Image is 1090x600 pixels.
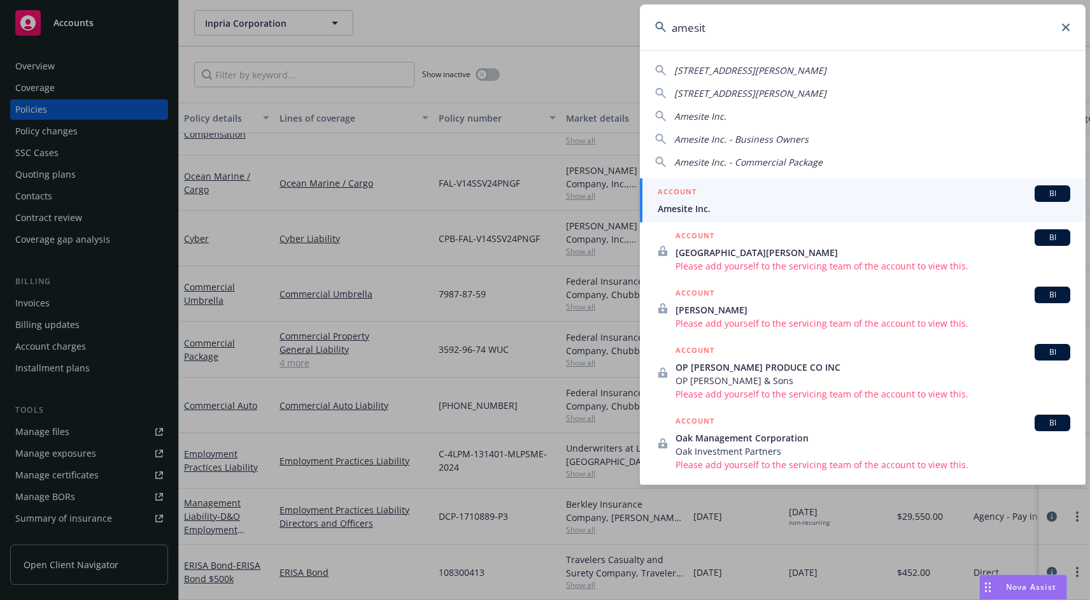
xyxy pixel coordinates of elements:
h5: ACCOUNT [676,229,714,245]
input: Search... [640,4,1086,50]
a: ACCOUNTBIAmesite Inc. [640,178,1086,222]
span: BI [1040,232,1065,243]
span: Please add yourself to the servicing team of the account to view this. [676,387,1070,401]
h5: ACCOUNT [658,185,697,201]
h5: ACCOUNT [676,287,714,302]
span: [STREET_ADDRESS][PERSON_NAME] [674,64,826,76]
span: OP [PERSON_NAME] PRODUCE CO INC [676,361,1070,374]
span: BI [1040,417,1065,429]
span: [PERSON_NAME] [676,303,1070,317]
span: Please add yourself to the servicing team of the account to view this. [676,458,1070,471]
span: Amesite Inc. [674,110,726,122]
span: Amesite Inc. [658,202,1070,215]
div: Drag to move [980,575,996,599]
a: ACCOUNTBI[GEOGRAPHIC_DATA][PERSON_NAME]Please add yourself to the servicing team of the account t... [640,222,1086,280]
button: Nova Assist [979,575,1067,600]
span: Oak Management Corporation [676,431,1070,445]
span: BI [1040,188,1065,199]
span: Oak Investment Partners [676,445,1070,458]
span: [STREET_ADDRESS][PERSON_NAME] [674,87,826,99]
a: ACCOUNTBI[PERSON_NAME]Please add yourself to the servicing team of the account to view this. [640,280,1086,337]
h5: ACCOUNT [676,415,714,430]
span: OP [PERSON_NAME] & Sons [676,374,1070,387]
span: [GEOGRAPHIC_DATA][PERSON_NAME] [676,246,1070,259]
span: BI [1040,346,1065,358]
span: Please add yourself to the servicing team of the account to view this. [676,317,1070,330]
a: ACCOUNTBIOak Management CorporationOak Investment PartnersPlease add yourself to the servicing te... [640,408,1086,478]
span: Please add yourself to the servicing team of the account to view this. [676,259,1070,273]
span: Amesite Inc. - Business Owners [674,133,809,145]
a: ACCOUNTBIOP [PERSON_NAME] PRODUCE CO INCOP [PERSON_NAME] & SonsPlease add yourself to the servici... [640,337,1086,408]
span: Amesite Inc. - Commercial Package [674,156,823,168]
span: Nova Assist [1006,582,1056,592]
span: BI [1040,289,1065,301]
h5: ACCOUNT [676,344,714,359]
